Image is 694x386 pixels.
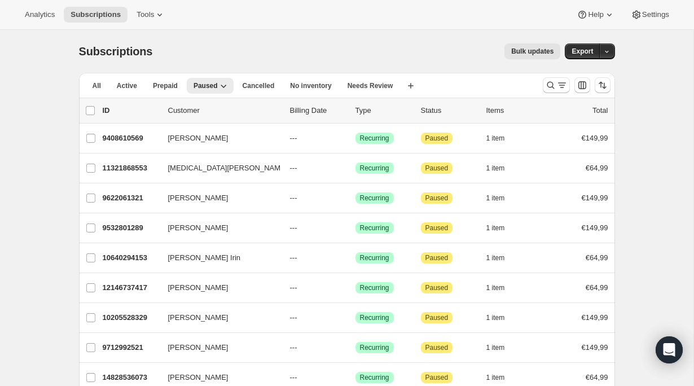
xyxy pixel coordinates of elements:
button: [PERSON_NAME] [161,279,274,297]
span: Analytics [25,10,55,19]
span: Settings [642,10,669,19]
button: 1 item [486,160,517,176]
button: Analytics [18,7,62,23]
button: Subscriptions [64,7,128,23]
button: Tools [130,7,172,23]
p: 12146737417 [103,282,159,293]
span: €64,99 [586,253,608,262]
span: --- [290,194,297,202]
span: Paused [425,194,449,203]
span: 1 item [486,134,505,143]
span: [PERSON_NAME] Irin [168,252,241,264]
button: 1 item [486,310,517,326]
button: [PERSON_NAME] [161,339,274,357]
span: €64,99 [586,283,608,292]
span: [PERSON_NAME] [168,342,229,353]
span: Prepaid [153,81,178,90]
p: 9712992521 [103,342,159,353]
p: Total [592,105,608,116]
div: 9622061321[PERSON_NAME]---SuccessRecurringAttentionPaused1 item€149,99 [103,190,608,206]
span: Recurring [360,373,389,382]
button: Search and filter results [543,77,570,93]
p: 14828536073 [103,372,159,383]
span: 1 item [486,164,505,173]
p: 10640294153 [103,252,159,264]
div: 9408610569[PERSON_NAME]---SuccessRecurringAttentionPaused1 item€149,99 [103,130,608,146]
span: No inventory [290,81,331,90]
span: [PERSON_NAME] [168,372,229,383]
span: 1 item [486,194,505,203]
button: [PERSON_NAME] [161,129,274,147]
span: --- [290,313,297,322]
span: Needs Review [348,81,393,90]
div: 9532801289[PERSON_NAME]---SuccessRecurringAttentionPaused1 item€149,99 [103,220,608,236]
button: Settings [624,7,676,23]
span: 1 item [486,223,505,233]
span: [PERSON_NAME] [168,192,229,204]
span: [PERSON_NAME] [168,222,229,234]
span: Subscriptions [71,10,121,19]
button: 1 item [486,340,517,356]
button: [PERSON_NAME] Irin [161,249,274,267]
p: Billing Date [290,105,346,116]
div: 12146737417[PERSON_NAME]---SuccessRecurringAttentionPaused1 item€64,99 [103,280,608,296]
span: Bulk updates [511,47,554,56]
span: 1 item [486,313,505,322]
p: ID [103,105,159,116]
span: [PERSON_NAME] [168,133,229,144]
p: Customer [168,105,281,116]
span: Paused [425,223,449,233]
span: Subscriptions [79,45,153,58]
span: €149,99 [582,194,608,202]
button: [PERSON_NAME] [161,309,274,327]
span: Recurring [360,134,389,143]
span: Help [588,10,603,19]
span: --- [290,373,297,381]
div: 10640294153[PERSON_NAME] Irin---SuccessRecurringAttentionPaused1 item€64,99 [103,250,608,266]
span: Export [572,47,593,56]
span: --- [290,283,297,292]
div: 9712992521[PERSON_NAME]---SuccessRecurringAttentionPaused1 item€149,99 [103,340,608,356]
button: Help [570,7,621,23]
span: €149,99 [582,223,608,232]
span: --- [290,253,297,262]
span: Recurring [360,313,389,322]
span: €64,99 [586,373,608,381]
button: Create new view [402,78,420,94]
span: Paused [425,253,449,262]
div: Open Intercom Messenger [656,336,683,363]
button: [MEDICAL_DATA][PERSON_NAME] [161,159,274,177]
span: 1 item [486,373,505,382]
span: €149,99 [582,313,608,322]
span: €149,99 [582,343,608,352]
span: --- [290,164,297,172]
button: 1 item [486,190,517,206]
div: Items [486,105,543,116]
span: --- [290,223,297,232]
p: 9532801289 [103,222,159,234]
button: 1 item [486,250,517,266]
button: Customize table column order and visibility [574,77,590,93]
span: [PERSON_NAME] [168,312,229,323]
button: [PERSON_NAME] [161,189,274,207]
span: 1 item [486,283,505,292]
span: Cancelled [243,81,275,90]
button: 1 item [486,280,517,296]
p: 11321868553 [103,163,159,174]
span: --- [290,134,297,142]
span: Recurring [360,164,389,173]
span: --- [290,343,297,352]
span: Paused [425,134,449,143]
button: 1 item [486,130,517,146]
button: [PERSON_NAME] [161,219,274,237]
span: Paused [425,164,449,173]
span: €149,99 [582,134,608,142]
span: Recurring [360,253,389,262]
div: IDCustomerBilling DateTypeStatusItemsTotal [103,105,608,116]
span: [MEDICAL_DATA][PERSON_NAME] [168,163,288,174]
button: Export [565,43,600,59]
span: Paused [194,81,218,90]
button: Sort the results [595,77,610,93]
div: 11321868553[MEDICAL_DATA][PERSON_NAME]---SuccessRecurringAttentionPaused1 item€64,99 [103,160,608,176]
p: Status [421,105,477,116]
